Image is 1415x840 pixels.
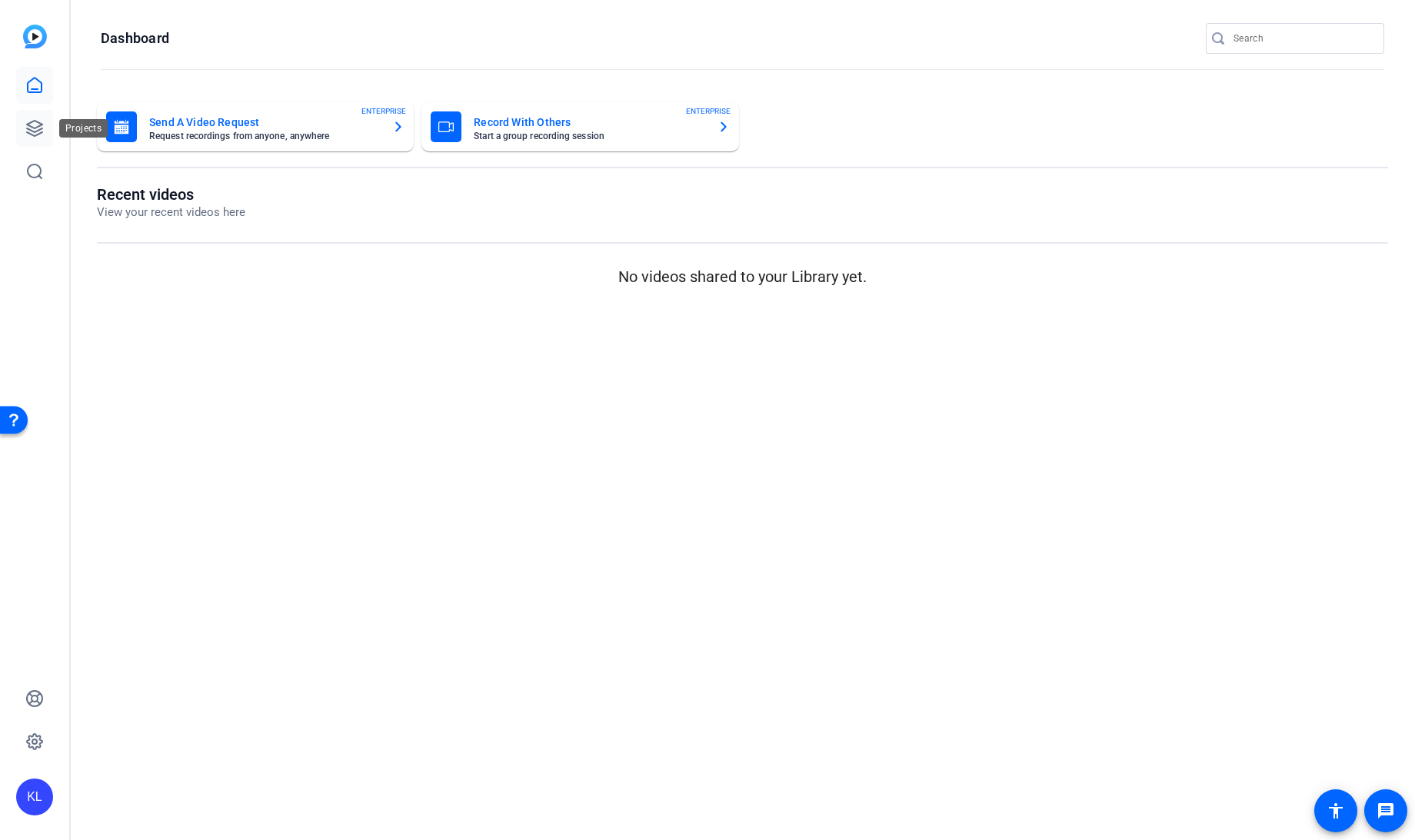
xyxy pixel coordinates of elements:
div: KL [16,779,53,815]
input: Search [1234,29,1372,48]
button: Record With OthersStart a group recording sessionENTERPRISE [421,102,738,151]
mat-card-subtitle: Request recordings from anyone, anywhere [149,131,380,141]
button: Send A Video RequestRequest recordings from anyone, anywhereENTERPRISE [97,102,414,151]
mat-card-title: Record With Others [474,113,704,131]
p: View your recent videos here [97,204,245,221]
mat-icon: accessibility [1327,802,1345,820]
div: Projects [59,119,108,138]
mat-card-subtitle: Start a group recording session [474,131,704,141]
span: ENTERPRISE [687,105,731,117]
mat-card-title: Send A Video Request [149,113,380,131]
img: blue-gradient.svg [23,25,47,48]
p: No videos shared to your Library yet. [97,265,1388,288]
span: ENTERPRISE [361,105,406,117]
h1: Recent videos [97,185,245,204]
h1: Dashboard [101,29,169,48]
mat-icon: message [1377,802,1395,820]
